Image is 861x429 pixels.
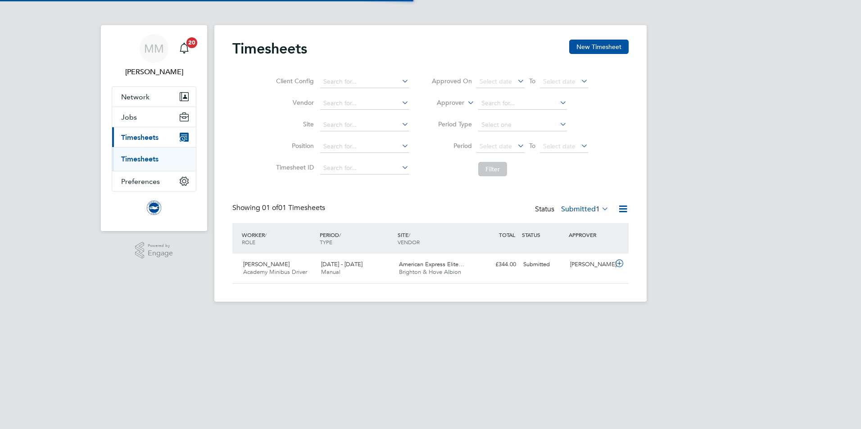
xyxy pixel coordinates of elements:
[566,227,613,243] div: APPROVER
[320,162,409,174] input: Search for...
[480,142,512,150] span: Select date
[148,250,173,257] span: Engage
[395,227,473,250] div: SITE
[112,34,196,77] a: MM[PERSON_NAME]
[408,231,410,238] span: /
[561,205,609,214] label: Submitted
[135,242,173,259] a: Powered byEngage
[186,37,197,48] span: 20
[321,268,340,276] span: Manual
[273,98,314,107] label: Vendor
[480,77,512,85] span: Select date
[566,257,613,272] div: [PERSON_NAME]
[121,133,159,142] span: Timesheets
[520,257,566,272] div: Submitted
[399,268,461,276] span: Brighton & Hove Albion
[273,77,314,85] label: Client Config
[320,238,332,246] span: TYPE
[398,238,420,246] span: VENDOR
[147,201,161,215] img: brightonandhovealbion-logo-retina.png
[112,107,196,127] button: Jobs
[320,76,409,88] input: Search for...
[112,127,196,147] button: Timesheets
[569,40,629,54] button: New Timesheet
[112,87,196,107] button: Network
[243,260,290,268] span: [PERSON_NAME]
[320,97,409,110] input: Search for...
[112,201,196,215] a: Go to home page
[112,67,196,77] span: Megan Morris
[273,142,314,150] label: Position
[121,155,159,163] a: Timesheets
[121,93,150,101] span: Network
[101,25,207,231] nav: Main navigation
[431,77,472,85] label: Approved On
[526,140,538,152] span: To
[317,227,395,250] div: PERIOD
[473,257,520,272] div: £344.00
[273,163,314,171] label: Timesheet ID
[242,238,255,246] span: ROLE
[262,203,325,212] span: 01 Timesheets
[112,171,196,191] button: Preferences
[240,227,317,250] div: WORKER
[112,147,196,171] div: Timesheets
[243,268,307,276] span: Academy Minibus Driver
[526,75,538,87] span: To
[478,162,507,176] button: Filter
[265,231,267,238] span: /
[262,203,278,212] span: 01 of
[232,40,307,58] h2: Timesheets
[431,120,472,128] label: Period Type
[424,98,464,107] label: Approver
[535,203,611,216] div: Status
[499,231,515,238] span: TOTAL
[478,119,567,131] input: Select one
[399,260,464,268] span: American Express Elite…
[175,34,193,63] a: 20
[321,260,363,268] span: [DATE] - [DATE]
[431,142,472,150] label: Period
[339,231,341,238] span: /
[148,242,173,250] span: Powered by
[478,97,567,110] input: Search for...
[543,77,576,85] span: Select date
[543,142,576,150] span: Select date
[121,177,160,186] span: Preferences
[273,120,314,128] label: Site
[144,43,164,54] span: MM
[232,203,327,213] div: Showing
[596,205,600,214] span: 1
[520,227,566,243] div: STATUS
[320,119,409,131] input: Search for...
[320,140,409,153] input: Search for...
[121,113,137,121] span: Jobs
